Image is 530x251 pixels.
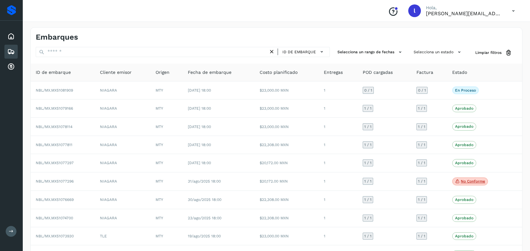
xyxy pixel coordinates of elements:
[95,209,151,227] td: NIAGARA
[4,45,18,59] div: Embarques
[188,143,211,147] span: [DATE] 18:00
[188,161,211,165] span: [DATE] 18:00
[260,69,298,76] span: Costo planificado
[36,216,73,220] span: NBL/MX.MX51074700
[335,47,406,57] button: Selecciona un rango de fechas
[324,69,343,76] span: Entregas
[418,198,425,202] span: 1 / 1
[455,161,473,165] p: Aprobado
[418,179,425,183] span: 1 / 1
[95,100,151,118] td: NIAGARA
[36,106,73,111] span: NBL/MX.MX51079166
[426,10,502,16] p: lorena.rojo@serviciosatc.com.mx
[255,100,319,118] td: $23,000.00 MXN
[95,227,151,245] td: TLE
[319,136,358,154] td: 1
[455,143,473,147] p: Aprobado
[452,69,467,76] span: Estado
[95,172,151,191] td: NIAGARA
[418,216,425,220] span: 1 / 1
[188,179,221,183] span: 31/ago/2025 18:00
[418,125,425,129] span: 1 / 1
[255,81,319,100] td: $23,000.00 MXN
[188,216,221,220] span: 23/ago/2025 18:00
[255,154,319,172] td: $20,172.00 MXN
[455,124,473,129] p: Aprobado
[188,69,231,76] span: Fecha de embarque
[36,143,72,147] span: NBL/MX.MX51077811
[282,49,316,55] span: ID de embarque
[151,227,183,245] td: MTY
[255,191,319,209] td: $22,308.00 MXN
[319,209,358,227] td: 1
[100,69,132,76] span: Cliente emisor
[319,227,358,245] td: 1
[461,179,485,183] p: No conforme
[319,191,358,209] td: 1
[95,136,151,154] td: NIAGARA
[364,143,372,147] span: 1 / 1
[188,106,211,111] span: [DATE] 18:00
[418,161,425,165] span: 1 / 1
[416,69,433,76] span: Factura
[151,172,183,191] td: MTY
[455,106,473,111] p: Aprobado
[255,209,319,227] td: $22,308.00 MXN
[475,50,502,55] span: Limpiar filtros
[36,161,74,165] span: NBL/MX.MX51077297
[418,106,425,110] span: 1 / 1
[319,118,358,136] td: 1
[36,33,78,42] h4: Embarques
[255,227,319,245] td: $23,000.00 MXN
[418,143,425,147] span: 1 / 1
[36,88,73,93] span: NBL/MX.MX51081909
[455,88,476,93] p: En proceso
[455,216,473,220] p: Aprobado
[364,234,372,238] span: 1 / 1
[255,136,319,154] td: $22,308.00 MXN
[95,81,151,100] td: NIAGARA
[255,118,319,136] td: $23,000.00 MXN
[280,47,327,56] button: ID de embarque
[188,234,221,238] span: 19/ago/2025 18:00
[188,197,221,202] span: 30/ago/2025 18:00
[4,29,18,43] div: Inicio
[36,234,74,238] span: NBL/MX.MX51073930
[418,88,426,92] span: 0 / 1
[455,197,473,202] p: Aprobado
[95,191,151,209] td: NIAGARA
[36,179,74,183] span: NBL/MX.MX51077296
[95,118,151,136] td: NIAGARA
[36,69,71,76] span: ID de embarque
[364,88,372,92] span: 0 / 1
[418,234,425,238] span: 1 / 1
[151,209,183,227] td: MTY
[319,81,358,100] td: 1
[188,125,211,129] span: [DATE] 18:00
[363,69,393,76] span: POD cargadas
[156,69,169,76] span: Origen
[36,125,72,129] span: NBL/MX.MX51078114
[151,191,183,209] td: MTY
[36,197,74,202] span: NBL/MX.MX51076669
[4,60,18,74] div: Cuentas por cobrar
[95,154,151,172] td: NIAGARA
[255,172,319,191] td: $20,172.00 MXN
[426,5,502,10] p: Hola,
[364,198,372,202] span: 1 / 1
[455,234,473,238] p: Aprobado
[151,118,183,136] td: MTY
[188,88,211,93] span: [DATE] 18:00
[364,106,372,110] span: 1 / 1
[151,100,183,118] td: MTY
[470,47,517,59] button: Limpiar filtros
[319,100,358,118] td: 1
[319,154,358,172] td: 1
[364,161,372,165] span: 1 / 1
[411,47,465,57] button: Selecciona un estado
[364,125,372,129] span: 1 / 1
[151,136,183,154] td: MTY
[364,216,372,220] span: 1 / 1
[151,154,183,172] td: MTY
[364,179,372,183] span: 1 / 1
